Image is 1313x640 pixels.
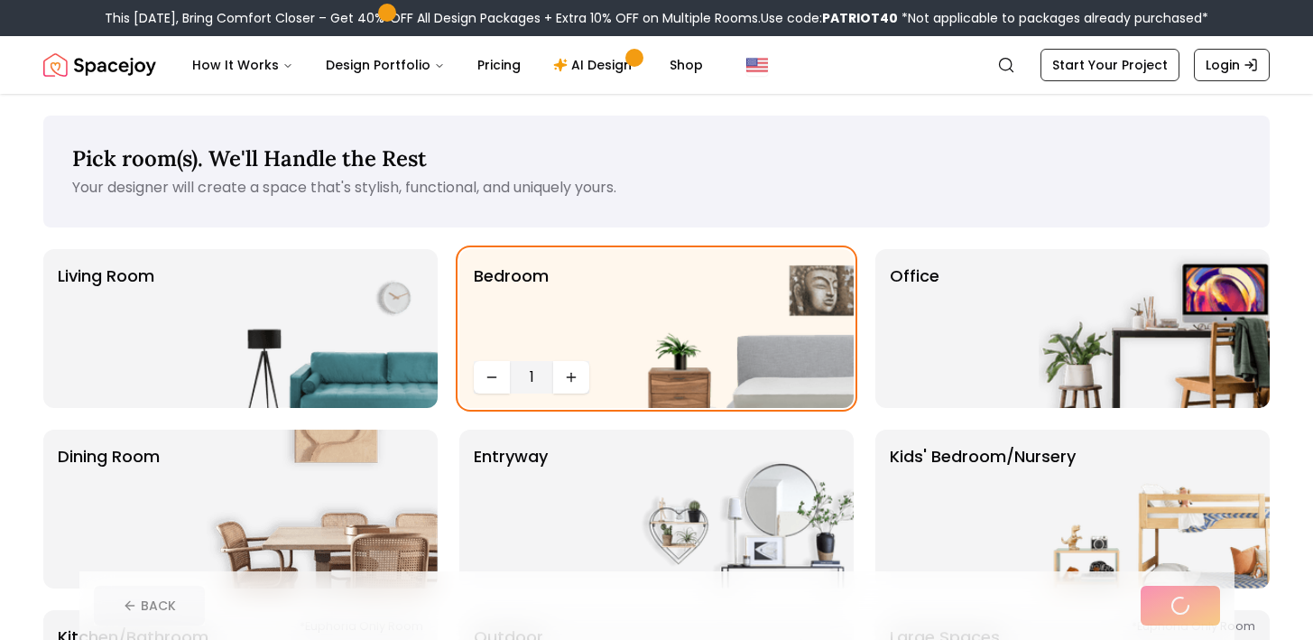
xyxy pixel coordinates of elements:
[178,47,308,83] button: How It Works
[207,249,438,408] img: Living Room
[1039,430,1270,589] img: Kids' Bedroom/Nursery
[1194,49,1270,81] a: Login
[463,47,535,83] a: Pricing
[178,47,717,83] nav: Main
[890,264,939,394] p: Office
[553,361,589,394] button: Increase quantity
[43,47,156,83] img: Spacejoy Logo
[105,9,1208,27] div: This [DATE], Bring Comfort Closer – Get 40% OFF All Design Packages + Extra 10% OFF on Multiple R...
[623,249,854,408] img: Bedroom
[72,177,1241,199] p: Your designer will create a space that's stylish, functional, and uniquely yours.
[822,9,898,27] b: PATRIOT40
[474,444,548,574] p: entryway
[1040,49,1179,81] a: Start Your Project
[58,264,154,394] p: Living Room
[43,36,1270,94] nav: Global
[623,430,854,589] img: entryway
[655,47,717,83] a: Shop
[539,47,652,83] a: AI Design
[898,9,1208,27] span: *Not applicable to packages already purchased*
[311,47,459,83] button: Design Portfolio
[207,430,438,589] img: Dining Room
[72,144,427,172] span: Pick room(s). We'll Handle the Rest
[474,361,510,394] button: Decrease quantity
[890,444,1076,574] p: Kids' Bedroom/Nursery
[746,54,768,76] img: United States
[58,444,160,574] p: Dining Room
[1039,249,1270,408] img: Office
[474,264,549,354] p: Bedroom
[517,366,546,388] span: 1
[43,47,156,83] a: Spacejoy
[761,9,898,27] span: Use code:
